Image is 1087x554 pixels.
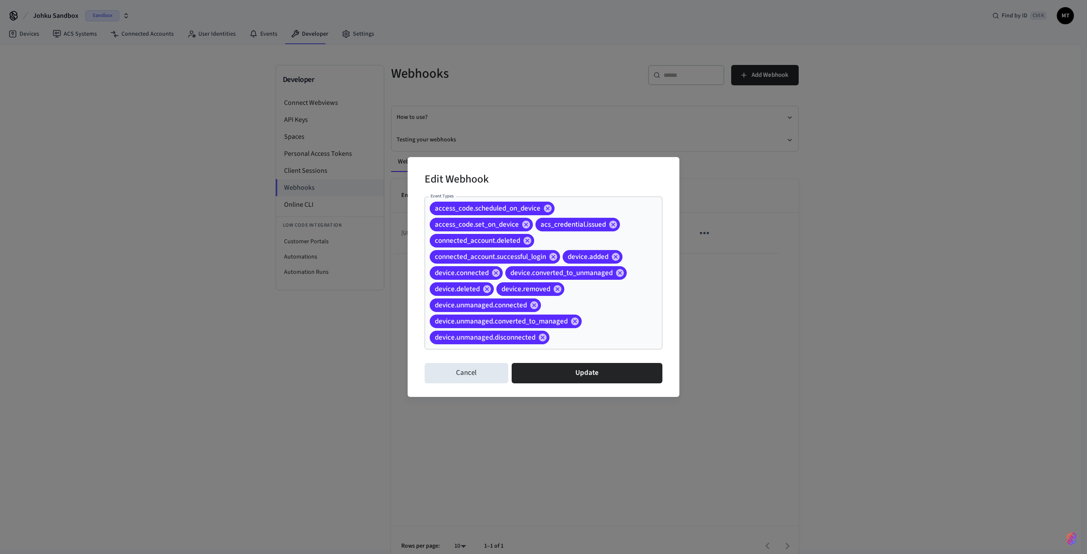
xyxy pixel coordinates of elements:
div: access_code.set_on_device [430,218,533,231]
div: acs_credential.issued [535,218,620,231]
span: device.deleted [430,285,485,293]
span: device.added [563,253,614,261]
button: Cancel [425,363,508,383]
div: connected_account.deleted [430,234,534,247]
div: device.removed [496,282,564,296]
span: access_code.set_on_device [430,220,524,229]
img: SeamLogoGradient.69752ec5.svg [1067,532,1077,546]
div: device.unmanaged.converted_to_managed [430,315,582,328]
span: access_code.scheduled_on_device [430,204,546,213]
label: Event Types [431,193,454,199]
span: device.unmanaged.disconnected [430,333,541,342]
span: device.unmanaged.converted_to_managed [430,317,573,326]
div: device.added [563,250,622,264]
div: access_code.scheduled_on_device [430,202,555,215]
h2: Edit Webhook [425,167,489,193]
div: device.connected [430,266,503,280]
span: connected_account.deleted [430,236,525,245]
button: Update [512,363,662,383]
span: acs_credential.issued [535,220,611,229]
div: device.unmanaged.connected [430,298,541,312]
span: device.removed [496,285,555,293]
span: connected_account.successful_login [430,253,551,261]
span: device.connected [430,269,494,277]
div: device.deleted [430,282,494,296]
span: device.unmanaged.connected [430,301,532,309]
div: device.converted_to_unmanaged [505,266,627,280]
span: device.converted_to_unmanaged [505,269,618,277]
div: device.unmanaged.disconnected [430,331,549,344]
div: connected_account.successful_login [430,250,560,264]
